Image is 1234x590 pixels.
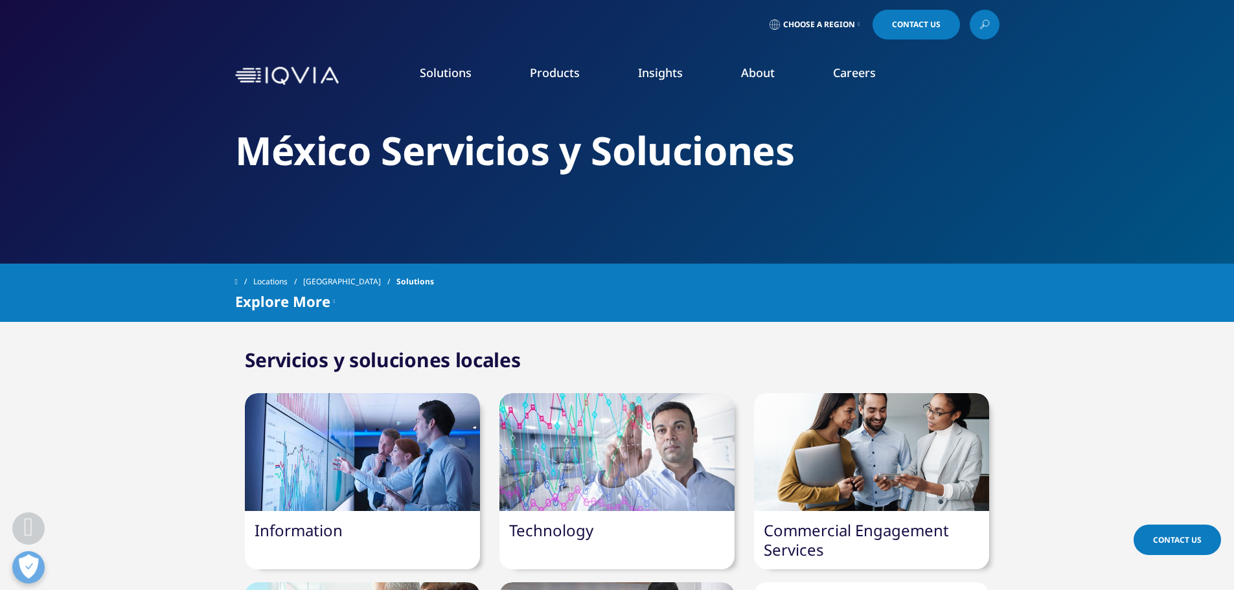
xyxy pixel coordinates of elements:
[873,10,960,40] a: Contact Us
[892,21,941,28] span: Contact Us
[833,65,876,80] a: Careers
[396,270,434,293] span: Solutions
[638,65,683,80] a: Insights
[344,45,1000,106] nav: Primary
[255,519,343,541] a: Information
[530,65,580,80] a: Products
[303,270,396,293] a: [GEOGRAPHIC_DATA]
[235,126,1000,175] h2: México Servicios y Soluciones
[253,270,303,293] a: Locations
[764,519,949,560] a: Commercial Engagement Services
[245,347,521,373] h2: Servicios y soluciones locales
[12,551,45,584] button: Abrir preferencias
[1153,534,1202,545] span: Contact Us
[783,19,855,30] span: Choose a Region
[235,293,330,309] span: Explore More
[420,65,472,80] a: Solutions
[509,519,593,541] a: Technology
[741,65,775,80] a: About
[1134,525,1221,555] a: Contact Us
